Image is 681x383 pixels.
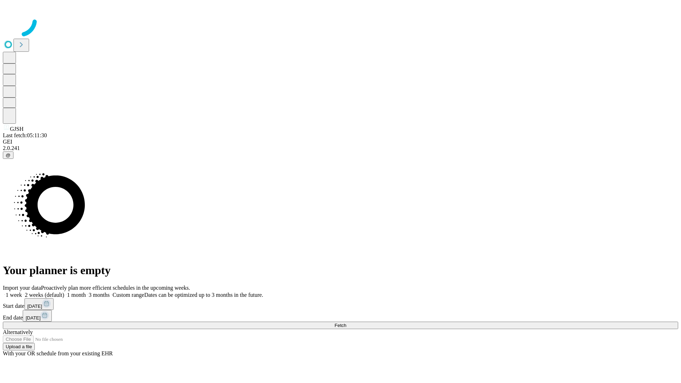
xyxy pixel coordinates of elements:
[3,285,41,291] span: Import your data
[3,350,113,356] span: With your OR schedule from your existing EHR
[144,292,263,298] span: Dates can be optimized up to 3 months in the future.
[27,304,42,309] span: [DATE]
[3,132,47,138] span: Last fetch: 05:11:30
[89,292,110,298] span: 3 months
[3,264,678,277] h1: Your planner is empty
[3,322,678,329] button: Fetch
[26,315,40,321] span: [DATE]
[41,285,190,291] span: Proactively plan more efficient schedules in the upcoming weeks.
[67,292,86,298] span: 1 month
[3,298,678,310] div: Start date
[6,152,11,158] span: @
[112,292,144,298] span: Custom range
[3,343,35,350] button: Upload a file
[6,292,22,298] span: 1 week
[3,151,13,159] button: @
[3,139,678,145] div: GEI
[3,145,678,151] div: 2.0.241
[25,292,64,298] span: 2 weeks (default)
[3,329,33,335] span: Alternatively
[10,126,23,132] span: GJSH
[23,310,52,322] button: [DATE]
[3,310,678,322] div: End date
[334,323,346,328] span: Fetch
[24,298,54,310] button: [DATE]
